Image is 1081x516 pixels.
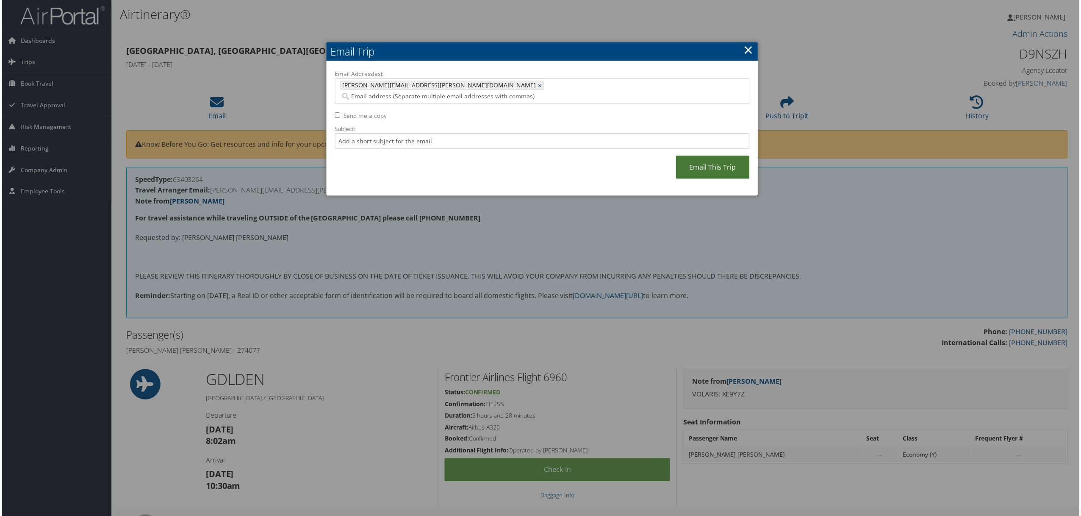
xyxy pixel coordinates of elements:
[340,92,646,101] input: Email address (Separate multiple email addresses with commas)
[538,81,543,90] a: ×
[334,70,750,78] label: Email Address(es):
[326,42,759,61] h2: Email Trip
[334,125,750,134] label: Subject:
[676,156,750,179] a: Email This Trip
[744,41,754,58] a: ×
[334,134,750,149] input: Add a short subject for the email
[340,81,536,90] span: [PERSON_NAME][EMAIL_ADDRESS][PERSON_NAME][DOMAIN_NAME]
[343,112,386,120] label: Send me a copy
